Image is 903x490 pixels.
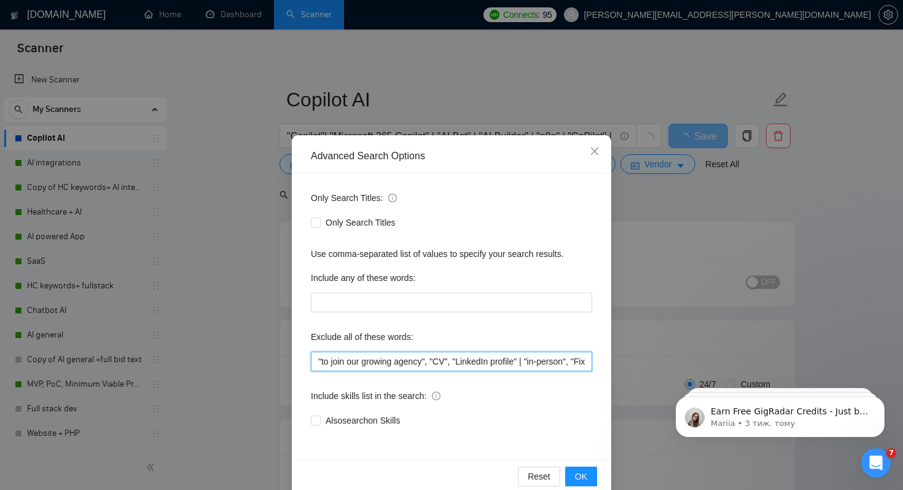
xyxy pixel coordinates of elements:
iframe: Intercom notifications повідомлення [657,371,903,457]
span: Also search on Skills [321,414,405,427]
span: info-circle [432,392,440,400]
span: Only Search Titles: [311,191,397,205]
button: Close [578,135,611,168]
iframe: Intercom live chat [861,448,891,478]
span: info-circle [388,194,397,202]
button: OK [565,467,597,486]
label: Include any of these words: [311,268,415,288]
span: OK [575,470,587,483]
span: Reset [528,470,550,483]
div: Use comma-separated list of values to specify your search results. [311,247,592,261]
button: Reset [518,467,560,486]
span: Only Search Titles [321,216,401,229]
span: 7 [886,448,896,458]
span: Include skills list in the search: [311,389,440,403]
div: Advanced Search Options [311,149,592,163]
span: close [590,146,600,156]
label: Exclude all of these words: [311,327,413,347]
